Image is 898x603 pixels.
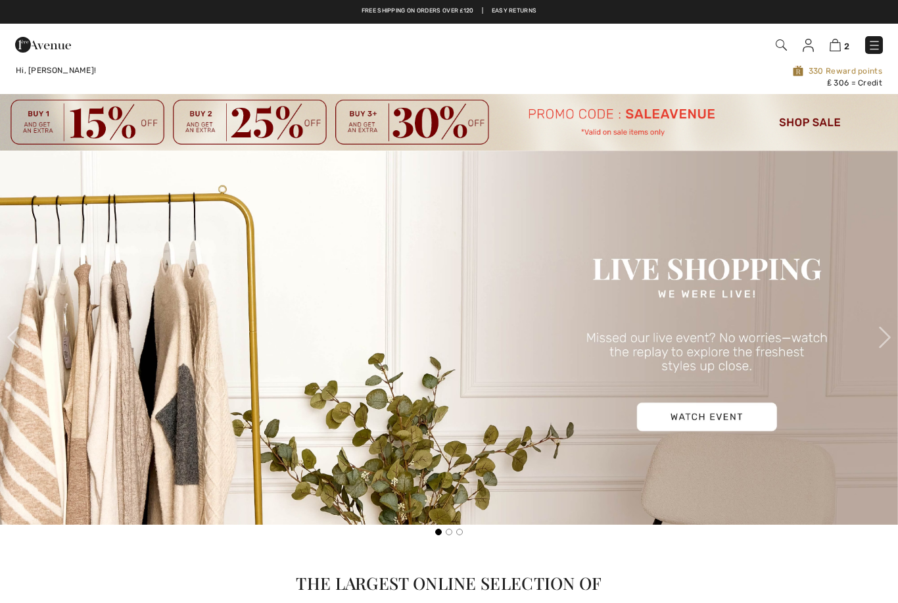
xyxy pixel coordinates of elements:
[435,529,442,535] button: Slide 1
[383,77,883,89] div: ₤ 306 = Credit
[16,66,96,75] span: Hi, [PERSON_NAME]!
[868,39,881,52] img: Menu
[793,64,803,77] img: Avenue Rewards
[15,32,71,58] img: 1ère Avenue
[8,570,890,595] p: The Largest Online Selection of
[383,64,883,77] span: 330 Reward points
[844,41,849,51] span: 2
[456,529,463,535] button: Slide 3
[446,529,452,535] button: Slide 2
[830,39,841,51] img: Shopping Bag
[482,7,483,16] span: |
[5,64,893,89] a: Hi, [PERSON_NAME]!330 Reward points₤ 306 = Credit
[15,37,71,50] a: 1ère Avenue
[362,7,474,16] a: Free shipping on orders over ₤120
[830,37,849,53] a: 2
[803,39,814,52] img: My Info
[492,7,537,16] a: Easy Returns
[776,39,787,51] img: Search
